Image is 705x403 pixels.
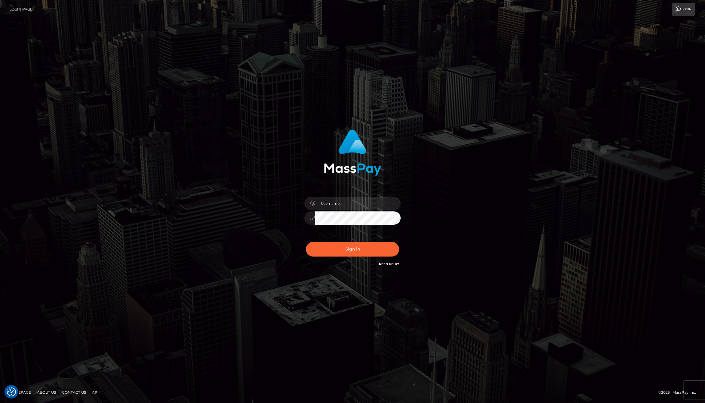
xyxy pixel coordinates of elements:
img: MassPay Login [324,130,381,176]
div: © 2025 , MassPay Inc. [658,389,700,396]
a: Homepage [7,388,33,397]
img: Revisit consent button [7,387,16,396]
a: Login [672,3,695,16]
button: Sign in [306,242,399,257]
a: Contact Us [60,388,88,397]
a: API [90,388,101,397]
a: Login Page [9,3,32,16]
a: Need Help? [379,262,399,266]
button: Consent Preferences [7,387,16,396]
input: Username... [315,197,401,210]
a: About Us [35,388,58,397]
